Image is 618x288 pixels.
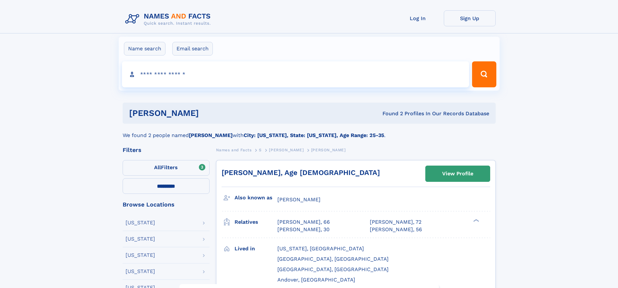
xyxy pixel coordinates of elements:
[126,236,155,242] div: [US_STATE]
[277,196,321,203] span: [PERSON_NAME]
[123,147,210,153] div: Filters
[259,148,262,152] span: S
[126,253,155,258] div: [US_STATE]
[269,146,304,154] a: [PERSON_NAME]
[124,42,165,56] label: Name search
[123,10,216,28] img: Logo Names and Facts
[123,124,496,139] div: We found 2 people named with .
[472,219,479,223] div: ❯
[444,10,496,26] a: Sign Up
[442,166,473,181] div: View Profile
[123,202,210,207] div: Browse Locations
[277,219,330,226] a: [PERSON_NAME], 66
[472,61,496,87] button: Search Button
[126,220,155,225] div: [US_STATE]
[370,226,422,233] a: [PERSON_NAME], 56
[291,110,489,117] div: Found 2 Profiles In Our Records Database
[189,132,233,138] b: [PERSON_NAME]
[426,166,490,182] a: View Profile
[235,192,277,203] h3: Also known as
[123,160,210,176] label: Filters
[259,146,262,154] a: S
[277,256,389,262] span: [GEOGRAPHIC_DATA], [GEOGRAPHIC_DATA]
[311,148,346,152] span: [PERSON_NAME]
[277,266,389,272] span: [GEOGRAPHIC_DATA], [GEOGRAPHIC_DATA]
[277,226,330,233] a: [PERSON_NAME], 30
[244,132,384,138] b: City: [US_STATE], State: [US_STATE], Age Range: 25-35
[172,42,213,56] label: Email search
[222,169,380,177] a: [PERSON_NAME], Age [DEMOGRAPHIC_DATA]
[370,219,421,226] a: [PERSON_NAME], 72
[129,109,291,117] h1: [PERSON_NAME]
[277,277,355,283] span: Andover, [GEOGRAPHIC_DATA]
[392,10,444,26] a: Log In
[216,146,252,154] a: Names and Facts
[269,148,304,152] span: [PERSON_NAME]
[126,269,155,274] div: [US_STATE]
[122,61,469,87] input: search input
[235,243,277,254] h3: Lived in
[277,245,364,252] span: [US_STATE], [GEOGRAPHIC_DATA]
[235,217,277,228] h3: Relatives
[154,164,161,170] span: All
